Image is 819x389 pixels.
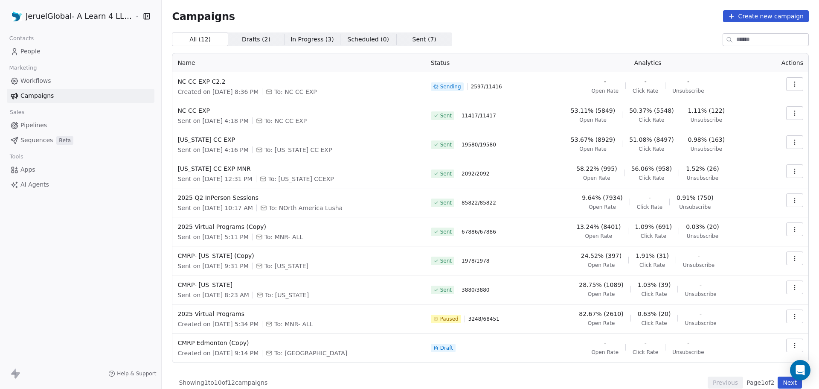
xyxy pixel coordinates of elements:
span: - [648,193,651,202]
span: Click Rate [641,320,667,327]
span: Open Rate [588,320,615,327]
span: Scheduled ( 0 ) [348,35,389,44]
span: Click Rate [633,349,658,356]
span: 2597 / 11416 [471,83,502,90]
span: 2025 Q2 InPerson Sessions [177,193,420,202]
span: Click Rate [639,175,664,181]
a: AI Agents [7,178,154,192]
span: Workflows [20,76,51,85]
span: Sent on [DATE] 8:23 AM [177,291,249,299]
span: Open Rate [585,233,613,240]
span: To: MNR- ALL [264,233,303,241]
span: 0.63% (20) [638,310,671,318]
span: - [604,77,606,86]
span: Paused [440,316,459,322]
span: Open Rate [579,117,607,123]
span: Sent [440,228,452,235]
span: Sent on [DATE] 5:11 PM [177,233,248,241]
a: People [7,44,154,58]
span: - [700,310,702,318]
a: Campaigns [7,89,154,103]
th: Actions [763,53,808,72]
span: 1.03% (39) [638,281,671,289]
span: JeruelGlobal- A Learn 4 LLC Company [26,11,132,22]
span: Sent on [DATE] 4:18 PM [177,117,248,125]
span: 2025 Virtual Programs (Copy) [177,222,420,231]
span: Showing 1 to 10 of 12 campaigns [179,378,267,387]
span: 28.75% (1089) [579,281,623,289]
span: Click Rate [639,146,664,152]
span: 2025 Virtual Programs [177,310,420,318]
span: Tools [6,150,27,163]
span: To: NC CC EXP [274,88,317,96]
button: Next [778,377,802,389]
span: 56.06% (958) [631,164,672,173]
span: Sent ( 7 ) [412,35,436,44]
span: Unsubscribe [672,88,704,94]
span: 13.24% (8401) [576,222,621,231]
span: 1.09% (691) [635,222,672,231]
span: Open Rate [591,88,619,94]
span: Click Rate [639,262,665,269]
span: 51.08% (8497) [629,135,674,144]
span: Sales [6,106,28,119]
span: Open Rate [583,175,610,181]
span: Click Rate [641,291,667,298]
span: - [604,339,606,347]
span: 0.91% (750) [677,193,714,202]
span: 1.11% (122) [688,106,725,115]
span: Drafts ( 2 ) [242,35,270,44]
span: 3880 / 3880 [462,287,489,293]
span: Open Rate [588,291,615,298]
span: To: NOrth America Lusha [269,204,343,212]
span: Apps [20,165,35,174]
span: Unsubscribe [691,117,722,123]
span: [US_STATE] CC EXP MNR [177,164,420,173]
span: Click Rate [633,88,658,94]
th: Analytics [532,53,764,72]
a: Workflows [7,74,154,88]
span: AI Agents [20,180,49,189]
span: Sent [440,199,452,206]
span: Unsubscribe [679,204,711,211]
span: Pipelines [20,121,47,130]
span: Unsubscribe [683,262,714,269]
span: 82.67% (2610) [579,310,623,318]
span: Sent [440,141,452,148]
span: CMRP- [US_STATE] [177,281,420,289]
span: - [645,77,647,86]
span: Open Rate [589,204,616,211]
span: Sent on [DATE] 4:16 PM [177,146,248,154]
span: 58.22% (995) [576,164,617,173]
span: Unsubscribe [687,175,718,181]
span: To: MNR- ALL [274,320,313,328]
span: Sent on [DATE] 10:17 AM [177,204,253,212]
span: 9.64% (7934) [582,193,622,202]
span: Unsubscribe [687,233,718,240]
img: Favicon.jpg [12,11,22,21]
span: Sending [440,83,461,90]
span: Sequences [20,136,53,145]
span: 3248 / 68451 [468,316,500,322]
span: Open Rate [591,349,619,356]
span: To: Canada [274,349,347,357]
span: Page 1 of 2 [746,378,774,387]
span: - [645,339,647,347]
span: Open Rate [588,262,615,269]
span: 11417 / 11417 [462,112,496,119]
span: 53.11% (5849) [571,106,615,115]
span: 2092 / 2092 [462,170,489,177]
span: Unsubscribe [685,291,716,298]
th: Name [172,53,425,72]
span: Unsubscribe [685,320,716,327]
span: Draft [440,345,453,351]
span: Created on [DATE] 9:14 PM [177,349,258,357]
span: 0.98% (163) [688,135,725,144]
button: JeruelGlobal- A Learn 4 LLC Company [10,9,128,23]
span: 1978 / 1978 [462,257,489,264]
span: 53.67% (8929) [571,135,615,144]
span: - [700,281,702,289]
span: 24.52% (397) [581,252,622,260]
button: Create new campaign [723,10,809,22]
span: Click Rate [639,117,664,123]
